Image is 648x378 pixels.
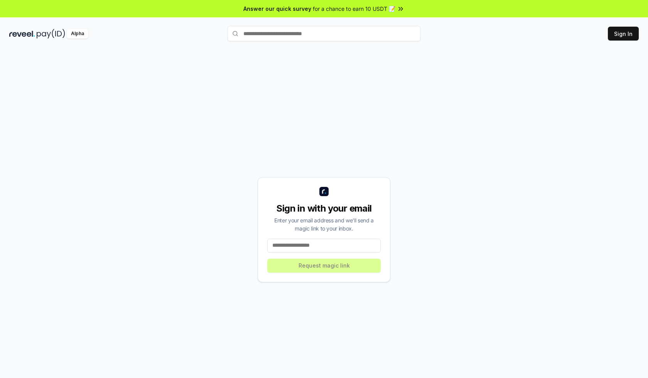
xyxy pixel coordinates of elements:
[608,27,639,41] button: Sign In
[9,29,35,39] img: reveel_dark
[67,29,88,39] div: Alpha
[37,29,65,39] img: pay_id
[267,216,381,232] div: Enter your email address and we’ll send a magic link to your inbox.
[267,202,381,215] div: Sign in with your email
[313,5,395,13] span: for a chance to earn 10 USDT 📝
[243,5,311,13] span: Answer our quick survey
[319,187,329,196] img: logo_small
